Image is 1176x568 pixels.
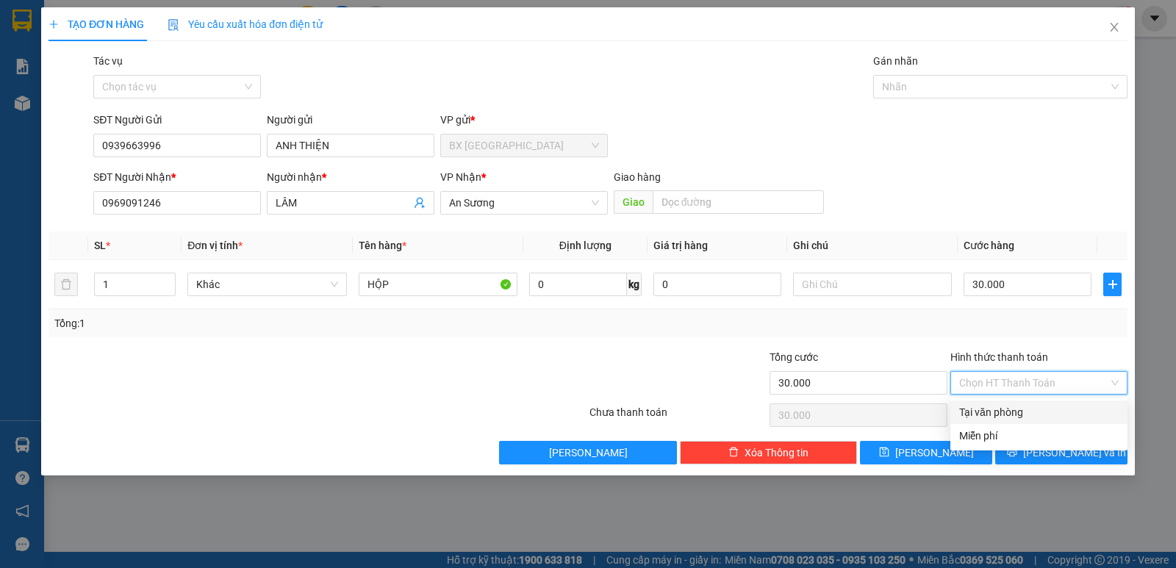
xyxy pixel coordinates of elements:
span: VP Nhận [440,171,481,183]
div: SĐT Người Nhận [93,169,261,185]
th: Ghi chú [787,231,958,260]
span: Yêu cầu xuất hóa đơn điện tử [168,18,323,30]
span: [PERSON_NAME] và In [1023,445,1126,461]
span: printer [1007,447,1017,459]
button: plus [1103,273,1122,296]
span: [PERSON_NAME] [895,445,974,461]
span: An Sương [449,192,599,214]
span: save [879,447,889,459]
div: SĐT Người Gửi [93,112,261,128]
button: save[PERSON_NAME] [860,441,992,464]
img: icon [168,19,179,31]
div: VP gửi [440,112,608,128]
span: Tên hàng [359,240,406,251]
span: plus [1104,278,1121,290]
div: Tại văn phòng [959,404,1119,420]
span: Cước hàng [964,240,1014,251]
button: delete [54,273,78,296]
button: deleteXóa Thông tin [680,441,857,464]
button: [PERSON_NAME] [499,441,676,464]
span: Giá trị hàng [653,240,708,251]
span: [PERSON_NAME] [549,445,628,461]
input: 0 [653,273,781,296]
label: Hình thức thanh toán [950,351,1048,363]
span: Định lượng [559,240,612,251]
label: Gán nhãn [873,55,918,67]
div: Người nhận [267,169,434,185]
button: Close [1094,7,1135,48]
span: close [1108,21,1120,33]
span: BX Tân Châu [449,134,599,157]
div: Người gửi [267,112,434,128]
div: Tổng: 1 [54,315,455,331]
span: Tổng cước [770,351,818,363]
span: plus [49,19,59,29]
span: user-add [414,197,426,209]
span: kg [627,273,642,296]
span: Đơn vị tính [187,240,243,251]
span: SL [94,240,106,251]
span: TẠO ĐƠN HÀNG [49,18,144,30]
span: Giao [614,190,653,214]
span: delete [728,447,739,459]
label: Tác vụ [93,55,123,67]
span: Xóa Thông tin [745,445,808,461]
input: Ghi Chú [793,273,952,296]
button: printer[PERSON_NAME] và In [995,441,1127,464]
span: Giao hàng [614,171,661,183]
div: Miễn phí [959,428,1119,444]
input: Dọc đường [653,190,825,214]
input: VD: Bàn, Ghế [359,273,517,296]
div: Chưa thanh toán [588,404,768,430]
span: Khác [196,273,337,295]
